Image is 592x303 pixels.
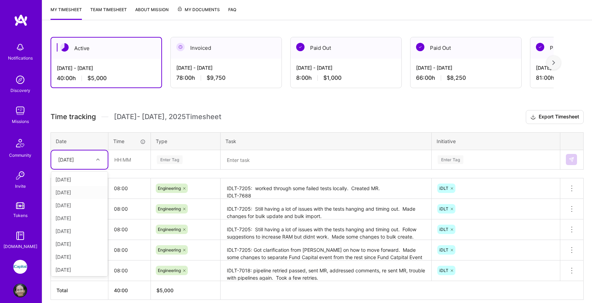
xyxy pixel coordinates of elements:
div: Active [51,38,161,59]
div: [DATE] [51,173,108,186]
img: Invite [13,169,27,182]
img: bell [13,40,27,54]
div: [DATE] [51,199,108,212]
a: My Documents [177,6,220,20]
div: Tokens [13,212,28,219]
div: [DATE] [51,212,108,225]
input: HH:MM [109,150,150,169]
div: Community [9,151,31,159]
input: HH:MM [108,220,151,239]
span: [DATE] - [DATE] , 2025 Timesheet [114,112,221,121]
i: icon Download [530,114,536,121]
th: Task [221,132,432,150]
span: $5,000 [87,75,107,82]
span: iDLT [439,206,448,211]
textarea: IDLT-7205: worked through some failed tests locally. Created MR. IDLT-7688 [221,179,431,198]
div: Discovery [10,87,30,94]
div: [DATE] [58,156,74,163]
span: $ 5,000 [156,287,174,293]
th: 40:00 [108,281,151,300]
img: discovery [13,73,27,87]
img: guide book [13,229,27,243]
img: teamwork [13,104,27,118]
div: [DATE] [51,238,108,250]
textarea: IDLT-7205: Still having a lot of issues with the tests hanging and timing out. Follow suggestions... [221,220,431,239]
div: 66:00 h [416,74,516,81]
span: iDLT [439,247,448,252]
input: HH:MM [108,241,151,259]
button: Export Timesheet [526,110,584,124]
div: Invoiced [171,37,282,59]
div: Enter Tag [438,154,463,165]
div: [DATE] - [DATE] [57,64,156,72]
span: iDLT [439,268,448,273]
div: 78:00 h [176,74,276,81]
div: Enter Tag [157,154,183,165]
textarea: IDLT-7205: Got clarification from [PERSON_NAME] on how to move forward. Made some changes to sepa... [221,241,431,260]
img: logo [14,14,28,26]
div: [DATE] [51,186,108,199]
div: 40:00 h [57,75,156,82]
a: About Mission [135,6,169,20]
span: My Documents [177,6,220,14]
img: Active [60,43,69,52]
a: User Avatar [11,283,29,297]
img: right [552,60,555,65]
div: [DATE] - [DATE] [176,64,276,71]
textarea: IDLT-7205: Still having a lot of issues with the tests hanging and timing out. Made changes for b... [221,200,431,219]
span: Engineering [158,268,181,273]
span: $9,750 [207,74,225,81]
div: [DATE] - [DATE] [416,64,516,71]
img: Paid Out [536,43,544,51]
i: icon Chevron [96,158,100,161]
a: iCapital: Build and maintain RESTful API [11,260,29,274]
div: [DATE] - [DATE] [296,64,396,71]
img: tokens [16,202,24,209]
div: Notifications [8,54,33,62]
img: iCapital: Build and maintain RESTful API [13,260,27,274]
div: [DATE] [51,250,108,263]
th: Type [151,132,221,150]
img: Community [12,135,29,151]
img: Invoiced [176,43,185,51]
span: $8,250 [447,74,466,81]
span: Engineering [158,206,181,211]
span: Engineering [158,186,181,191]
span: iDLT [439,186,448,191]
a: My timesheet [51,6,82,20]
img: Submit [569,157,574,162]
img: Paid Out [416,43,424,51]
div: [DOMAIN_NAME] [3,243,37,250]
input: HH:MM [108,261,151,280]
span: $1,000 [323,74,341,81]
div: Initiative [437,138,555,145]
div: [DATE] [51,225,108,238]
th: Total [51,281,108,300]
span: iDLT [439,227,448,232]
div: Paid Out [291,37,401,59]
img: Paid Out [296,43,305,51]
img: User Avatar [13,283,27,297]
div: 8:00 h [296,74,396,81]
div: [DATE] [51,263,108,276]
div: Paid Out [410,37,521,59]
div: Missions [12,118,29,125]
div: Time [113,138,146,145]
input: HH:MM [108,179,151,197]
span: Engineering [158,227,181,232]
input: HH:MM [108,200,151,218]
div: Invite [15,182,26,190]
a: FAQ [228,6,236,20]
a: Team timesheet [90,6,127,20]
th: Date [51,132,108,150]
span: Time tracking [51,112,96,121]
span: Engineering [158,247,181,252]
textarea: IDLT-7018: pipeline retried passed, sent MR, addressed comments, re sent MR, trouble with pipelin... [221,261,431,280]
